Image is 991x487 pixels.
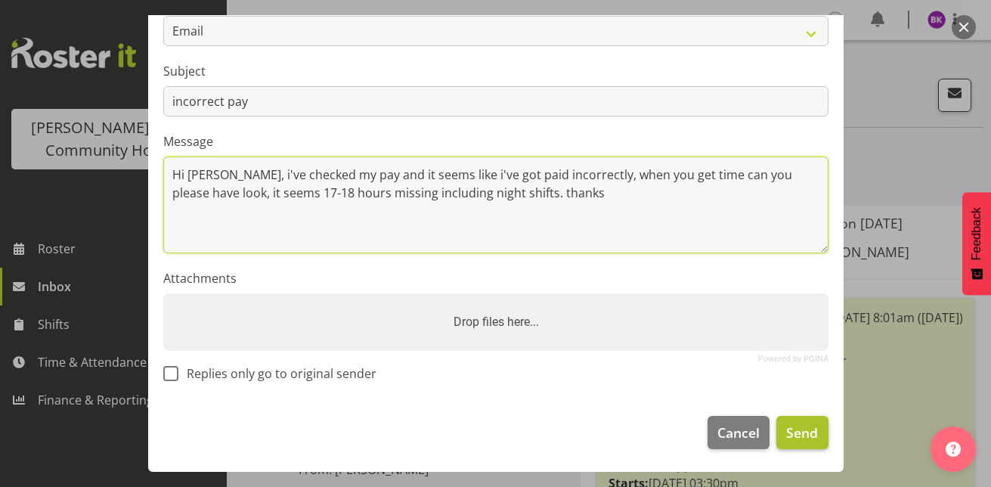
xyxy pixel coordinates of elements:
button: Feedback - Show survey [962,192,991,295]
span: Cancel [717,423,760,442]
span: Replies only go to original sender [178,366,376,381]
label: Message [163,132,828,150]
span: Send [786,423,818,442]
button: Cancel [708,416,770,449]
label: Attachments [163,269,828,287]
span: Feedback [970,207,983,260]
a: Powered by PQINA [758,355,828,362]
input: Subject [163,86,828,116]
label: Drop files here... [447,307,544,337]
label: Subject [163,62,828,80]
img: help-xxl-2.png [946,442,961,457]
button: Send [776,416,828,449]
